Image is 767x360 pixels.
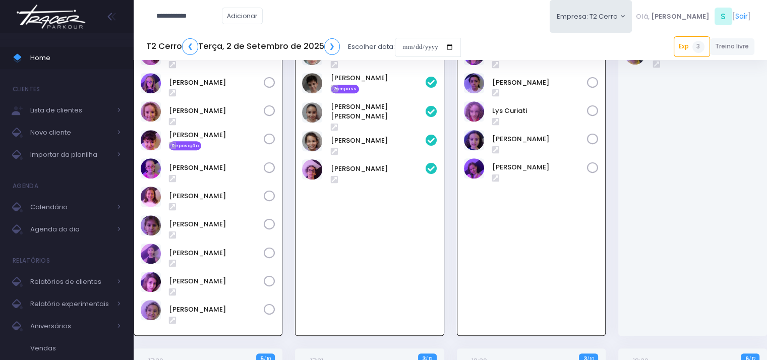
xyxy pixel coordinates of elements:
h5: T2 Cerro Terça, 2 de Setembro de 2025 [146,38,340,55]
img: Isabela Araújo Girotto [141,130,161,150]
a: [PERSON_NAME] [492,162,587,172]
img: Gabriel Amaral Alves [302,73,322,93]
img: Isabella Arouca [141,158,161,178]
h4: Agenda [13,176,38,196]
span: Home [30,51,121,65]
a: Treino livre [710,38,755,55]
span: Reposição [169,141,201,150]
img: Olivia Mascarenhas [141,272,161,292]
a: Exp3 [674,36,710,56]
span: Relatório experimentais [30,297,111,311]
span: [PERSON_NAME] [651,12,710,22]
a: [PERSON_NAME] [331,73,426,83]
a: Lys Curiati [492,106,587,116]
span: S [715,8,732,25]
img: Helena Zotareli de Araujo [141,101,161,122]
a: [PERSON_NAME] [169,130,264,140]
a: [PERSON_NAME] [PERSON_NAME] [331,102,426,122]
a: [PERSON_NAME] [169,219,264,229]
span: 3 [692,41,704,53]
div: Escolher data: [146,35,461,58]
h4: Relatórios [13,251,50,271]
span: Calendário [30,201,111,214]
a: [PERSON_NAME] [169,276,264,286]
a: [PERSON_NAME] [169,106,264,116]
img: Yara Laraichi [141,300,161,320]
a: Sair [735,11,748,22]
span: Novo cliente [30,126,111,139]
img: Luisa Alimonda Sellan [464,73,484,93]
img: Nina Sciammarella Felicio [141,244,161,264]
a: [PERSON_NAME] [169,248,264,258]
span: Lista de clientes [30,104,111,117]
img: Maria Gaia [141,215,161,235]
a: Adicionar [222,8,263,24]
img: Lys Curiati [464,101,484,122]
span: Agenda do dia [30,223,111,236]
img: Keity Lisa kawabe [302,131,322,151]
a: [PERSON_NAME] [169,305,264,315]
a: [PERSON_NAME] [492,78,587,88]
a: [PERSON_NAME] [492,134,587,144]
img: Laryssa Costa [141,187,161,207]
img: Gabriela Arouca [141,73,161,93]
span: Importar da planilha [30,148,111,161]
span: Vendas [30,342,121,355]
a: ❮ [182,38,198,55]
a: [PERSON_NAME] [169,191,264,201]
span: Gympass [331,85,360,94]
img: Kayla Sara kawabe [302,102,322,123]
img: Sofia Alem santinho costa de Jesus [464,158,484,178]
a: [PERSON_NAME] [169,78,264,88]
span: Olá, [636,12,650,22]
img: Rita Laraichi [464,130,484,150]
a: [PERSON_NAME] [331,164,426,174]
span: Aniversários [30,320,111,333]
a: [PERSON_NAME] [169,163,264,173]
div: [ ] [632,5,754,28]
a: ❯ [324,38,340,55]
span: Relatórios de clientes [30,275,111,288]
a: [PERSON_NAME] [331,136,426,146]
h4: Clientes [13,79,40,99]
img: Miguel Aberle Rodrigues [302,159,322,179]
